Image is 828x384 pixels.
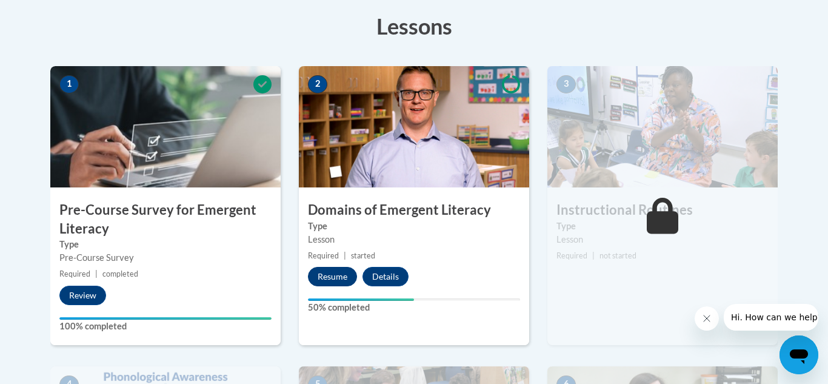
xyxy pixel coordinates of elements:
button: Review [59,286,106,305]
img: Course Image [299,66,529,187]
span: | [95,269,98,278]
h3: Lessons [50,11,778,41]
span: 1 [59,75,79,93]
label: Type [556,220,769,233]
div: Lesson [308,233,520,246]
iframe: Message from company [724,304,818,331]
label: 50% completed [308,301,520,314]
label: 100% completed [59,320,272,333]
button: Resume [308,267,357,286]
span: Hi. How can we help? [7,8,98,18]
div: Your progress [59,317,272,320]
span: Required [308,251,339,260]
span: | [344,251,346,260]
iframe: Button to launch messaging window [780,335,818,374]
button: Details [362,267,409,286]
span: completed [102,269,138,278]
h3: Instructional Routines [547,201,778,220]
span: Required [59,269,90,278]
span: Required [556,251,587,260]
label: Type [308,220,520,233]
label: Type [59,238,272,251]
div: Your progress [308,298,414,301]
h3: Pre-Course Survey for Emergent Literacy [50,201,281,238]
span: | [592,251,595,260]
div: Pre-Course Survey [59,251,272,264]
span: 3 [556,75,576,93]
h3: Domains of Emergent Literacy [299,201,529,220]
div: Lesson [556,233,769,246]
iframe: Close message [695,306,719,331]
img: Course Image [547,66,778,187]
span: 2 [308,75,327,93]
img: Course Image [50,66,281,187]
span: started [351,251,375,260]
span: not started [599,251,636,260]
